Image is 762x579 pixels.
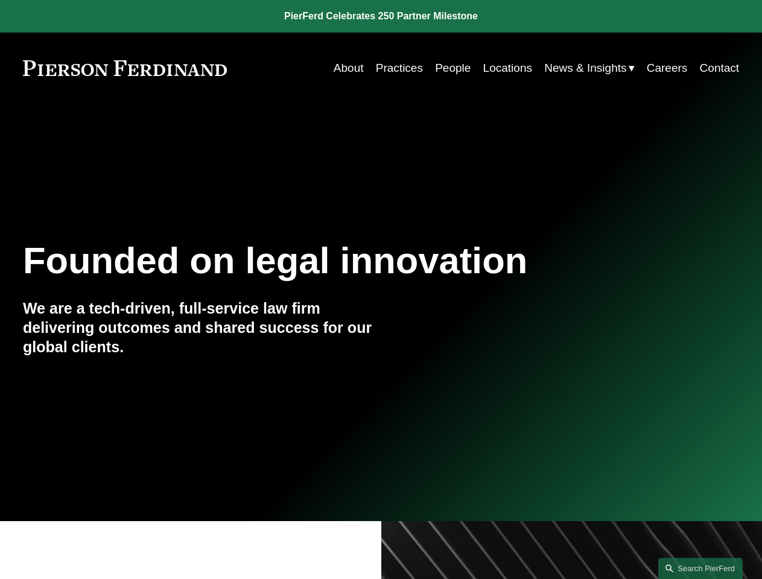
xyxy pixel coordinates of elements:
a: Search this site [658,558,743,579]
a: People [435,57,471,80]
span: News & Insights [544,58,626,78]
a: Contact [700,57,740,80]
h1: Founded on legal innovation [23,239,620,282]
a: About [334,57,364,80]
a: Practices [376,57,423,80]
a: Careers [647,57,688,80]
a: Locations [483,57,532,80]
h4: We are a tech-driven, full-service law firm delivering outcomes and shared success for our global... [23,299,381,357]
a: folder dropdown [544,57,634,80]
